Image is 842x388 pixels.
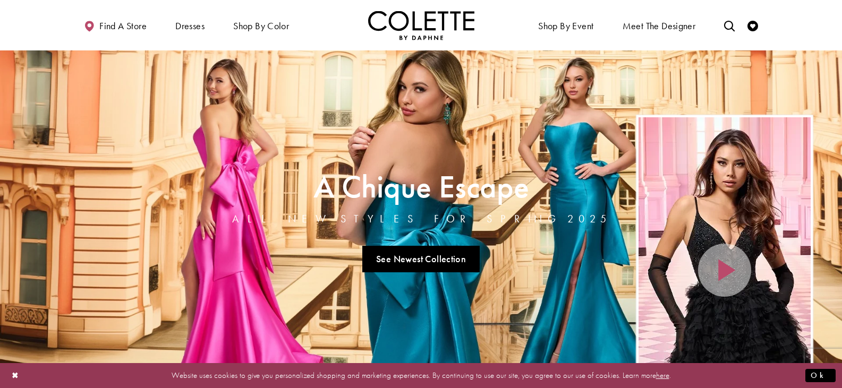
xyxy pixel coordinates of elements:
a: See Newest Collection A Chique Escape All New Styles For Spring 2025 [362,246,480,272]
ul: Slider Links [229,242,614,277]
p: Website uses cookies to give you personalized shopping and marketing experiences. By continuing t... [76,368,766,383]
button: Close Dialog [6,366,24,385]
a: here [656,370,669,381]
button: Submit Dialog [805,369,836,382]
